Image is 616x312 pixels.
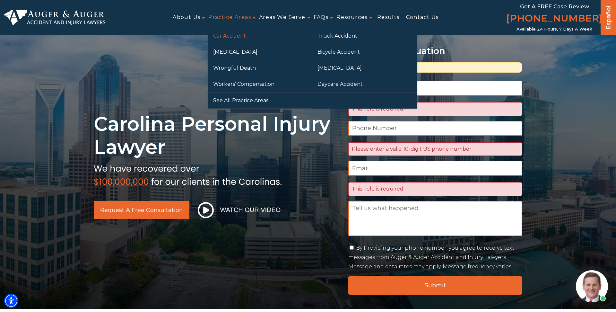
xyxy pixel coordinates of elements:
input: Submit [348,276,523,295]
div: This field is required. [348,102,523,116]
a: See All Practice Areas [208,93,313,108]
span: Request a Free Consultation [100,207,183,213]
input: Email [348,161,523,176]
p: Free Case Evaluation [348,46,523,56]
button: Watch Our Video [196,202,283,218]
div: This field is required. [348,182,523,196]
img: sub text [94,162,282,186]
span: Available 24 Hours, 7 Days a Week [516,27,592,32]
h1: Carolina Personal Injury Lawyer [94,112,341,159]
a: FAQs [314,10,329,25]
div: Accessibility Menu [4,294,18,308]
img: Auger & Auger Accident and Injury Lawyers Logo [4,10,105,25]
a: [MEDICAL_DATA] [208,44,313,60]
div: Please enter a valid 10-digit US phone number. [348,142,523,156]
a: Wrongful Death [208,60,313,76]
a: Results [377,10,400,25]
a: Workers’ Compensation [208,76,313,92]
img: Intaker widget Avatar [576,270,608,302]
span: Get a FREE Case Review [520,3,589,10]
a: Request a Free Consultation [94,201,189,219]
a: Contact Us [406,10,439,25]
input: Phone Number [348,121,523,136]
label: By Providing your phone number, you agree to receive text messages from Auger & Auger Accident an... [348,245,514,270]
input: Name [348,81,523,96]
a: About Us [173,10,200,25]
a: Car Accident [208,28,313,44]
a: Bicycle Accident [313,44,417,60]
a: [MEDICAL_DATA] [313,60,417,76]
a: Practice Areas [208,10,251,25]
a: Areas We Serve [259,10,306,25]
a: Daycare Accident [313,76,417,92]
a: [PHONE_NUMBER] [506,11,603,27]
a: Truck Accident [313,28,417,44]
a: Resources [336,10,368,25]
